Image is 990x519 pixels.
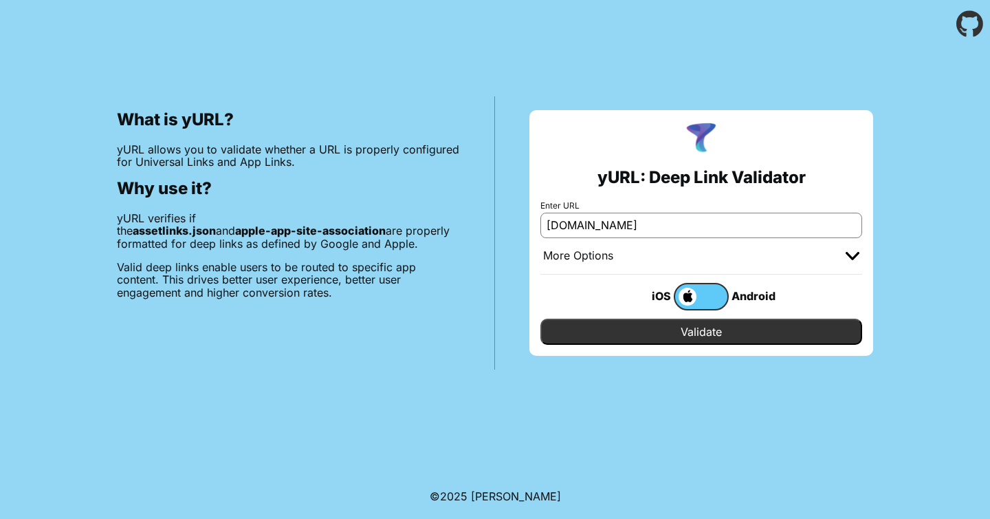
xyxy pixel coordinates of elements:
[117,179,460,198] h2: Why use it?
[683,121,719,157] img: yURL Logo
[117,110,460,129] h2: What is yURL?
[430,474,561,519] footer: ©
[619,287,674,305] div: iOS
[117,261,460,299] p: Valid deep links enable users to be routed to specific app content. This drives better user exper...
[543,249,613,263] div: More Options
[471,489,561,503] a: Michael Ibragimchayev's Personal Site
[133,224,216,237] b: assetlinks.json
[117,143,460,169] p: yURL allows you to validate whether a URL is properly configured for Universal Links and App Links.
[729,287,784,305] div: Android
[540,213,862,237] input: e.g. https://app.chayev.com/xyx
[117,212,460,250] p: yURL verifies if the and are properly formatted for deep links as defined by Google and Apple.
[440,489,467,503] span: 2025
[846,252,859,260] img: chevron
[540,319,862,345] input: Validate
[540,201,862,211] label: Enter URL
[597,168,806,187] h2: yURL: Deep Link Validator
[235,224,386,237] b: apple-app-site-association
